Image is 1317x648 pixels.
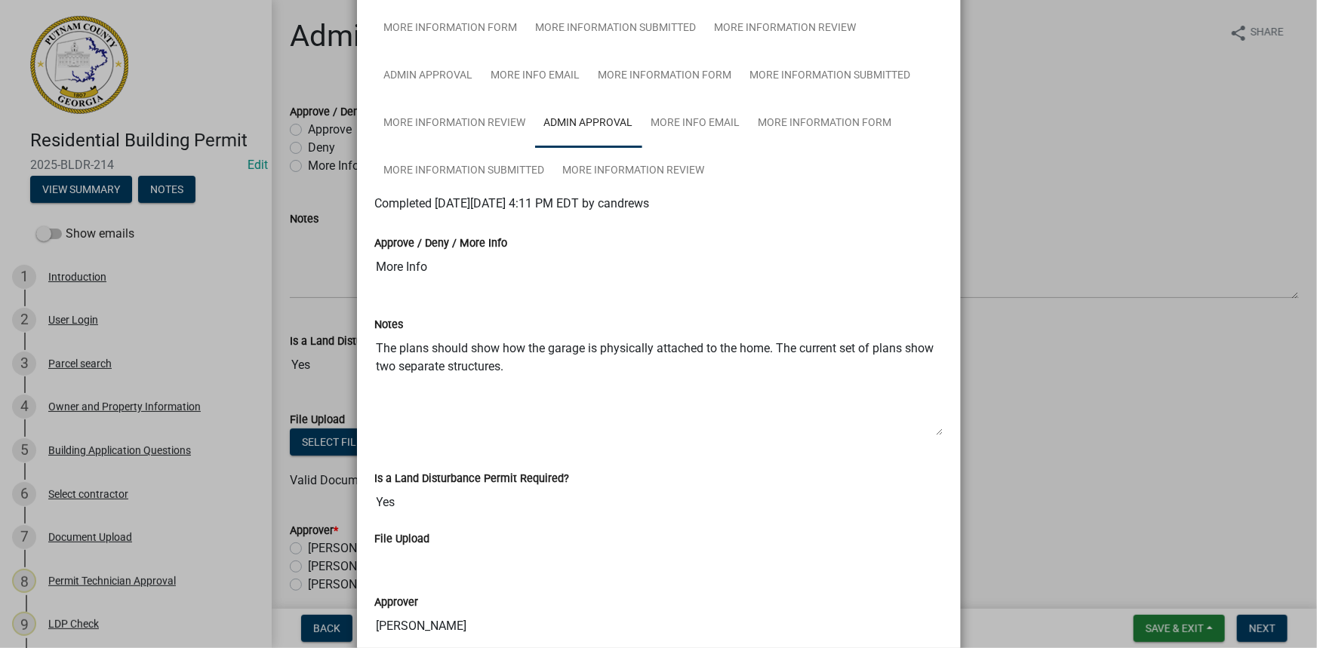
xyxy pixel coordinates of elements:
[554,147,714,195] a: More Information Review
[375,534,430,545] label: File Upload
[375,100,535,148] a: More Information Review
[375,147,554,195] a: More Information Submitted
[375,333,943,436] textarea: The plans should show how the garage is physically attached to the home. The current set of plans...
[375,196,650,210] span: Completed [DATE][DATE] 4:11 PM EDT by candrews
[375,238,508,249] label: Approve / Deny / More Info
[375,52,482,100] a: Admin Approval
[642,100,749,148] a: More Info Email
[375,320,404,330] label: Notes
[482,52,589,100] a: More Info Email
[375,597,419,608] label: Approver
[375,5,527,53] a: More Information Form
[741,52,920,100] a: More Information Submitted
[375,474,570,484] label: Is a Land Disturbance Permit Required?
[706,5,866,53] a: More Information Review
[749,100,901,148] a: More Information Form
[527,5,706,53] a: More Information Submitted
[589,52,741,100] a: More Information Form
[535,100,642,148] a: Admin Approval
